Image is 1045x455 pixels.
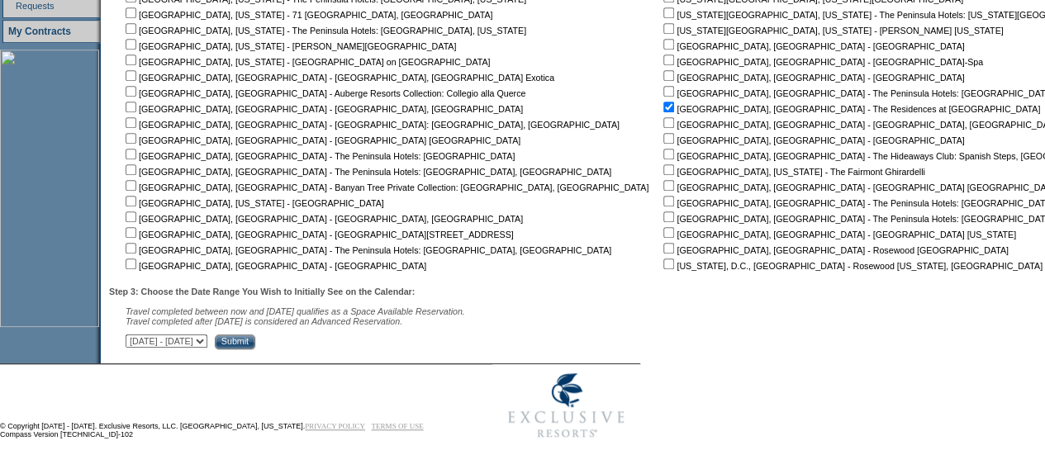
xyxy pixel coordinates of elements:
nobr: [GEOGRAPHIC_DATA], [GEOGRAPHIC_DATA] - The Peninsula Hotels: [GEOGRAPHIC_DATA] [122,151,515,161]
nobr: [GEOGRAPHIC_DATA], [US_STATE] - [GEOGRAPHIC_DATA] on [GEOGRAPHIC_DATA] [122,57,490,67]
nobr: [GEOGRAPHIC_DATA], [GEOGRAPHIC_DATA] - Auberge Resorts Collection: Collegio alla Querce [122,88,525,98]
a: My Contracts [8,26,71,37]
a: TERMS OF USE [372,422,424,430]
nobr: Travel completed after [DATE] is considered an Advanced Reservation. [126,316,402,326]
nobr: [GEOGRAPHIC_DATA], [US_STATE] - The Fairmont Ghirardelli [660,167,924,177]
nobr: [GEOGRAPHIC_DATA], [US_STATE] - [GEOGRAPHIC_DATA] [122,198,384,208]
nobr: [GEOGRAPHIC_DATA], [GEOGRAPHIC_DATA] - Banyan Tree Private Collection: [GEOGRAPHIC_DATA], [GEOGRA... [122,182,648,192]
nobr: [GEOGRAPHIC_DATA], [GEOGRAPHIC_DATA] - [GEOGRAPHIC_DATA], [GEOGRAPHIC_DATA] Exotica [122,73,554,83]
nobr: [GEOGRAPHIC_DATA], [GEOGRAPHIC_DATA] - [GEOGRAPHIC_DATA], [GEOGRAPHIC_DATA] [122,214,523,224]
nobr: [GEOGRAPHIC_DATA], [GEOGRAPHIC_DATA] - [GEOGRAPHIC_DATA] [660,135,964,145]
nobr: [US_STATE][GEOGRAPHIC_DATA], [US_STATE] - [PERSON_NAME] [US_STATE] [660,26,1003,36]
nobr: [GEOGRAPHIC_DATA], [GEOGRAPHIC_DATA] - [GEOGRAPHIC_DATA] [US_STATE] [660,230,1016,239]
nobr: [GEOGRAPHIC_DATA], [US_STATE] - 71 [GEOGRAPHIC_DATA], [GEOGRAPHIC_DATA] [122,10,492,20]
a: PRIVACY POLICY [305,422,365,430]
input: Submit [215,334,255,349]
b: Step 3: Choose the Date Range You Wish to Initially See on the Calendar: [109,287,415,296]
nobr: [US_STATE], D.C., [GEOGRAPHIC_DATA] - Rosewood [US_STATE], [GEOGRAPHIC_DATA] [660,261,1043,271]
nobr: [GEOGRAPHIC_DATA], [GEOGRAPHIC_DATA] - [GEOGRAPHIC_DATA], [GEOGRAPHIC_DATA] [122,104,523,114]
nobr: [GEOGRAPHIC_DATA], [GEOGRAPHIC_DATA] - [GEOGRAPHIC_DATA] [GEOGRAPHIC_DATA] [122,135,520,145]
nobr: [GEOGRAPHIC_DATA], [GEOGRAPHIC_DATA] - The Peninsula Hotels: [GEOGRAPHIC_DATA], [GEOGRAPHIC_DATA] [122,245,611,255]
nobr: [GEOGRAPHIC_DATA], [GEOGRAPHIC_DATA] - [GEOGRAPHIC_DATA] [660,73,964,83]
nobr: [GEOGRAPHIC_DATA], [GEOGRAPHIC_DATA] - [GEOGRAPHIC_DATA] [660,41,964,51]
nobr: [GEOGRAPHIC_DATA], [GEOGRAPHIC_DATA] - The Peninsula Hotels: [GEOGRAPHIC_DATA], [GEOGRAPHIC_DATA] [122,167,611,177]
nobr: [GEOGRAPHIC_DATA], [US_STATE] - The Peninsula Hotels: [GEOGRAPHIC_DATA], [US_STATE] [122,26,526,36]
img: Exclusive Resorts [492,364,640,447]
span: Travel completed between now and [DATE] qualifies as a Space Available Reservation. [126,306,465,316]
nobr: [GEOGRAPHIC_DATA], [GEOGRAPHIC_DATA] - [GEOGRAPHIC_DATA][STREET_ADDRESS] [122,230,514,239]
nobr: [GEOGRAPHIC_DATA], [GEOGRAPHIC_DATA] - The Residences at [GEOGRAPHIC_DATA] [660,104,1040,114]
nobr: [GEOGRAPHIC_DATA], [GEOGRAPHIC_DATA] - [GEOGRAPHIC_DATA]-Spa [660,57,983,67]
nobr: [GEOGRAPHIC_DATA], [GEOGRAPHIC_DATA] - [GEOGRAPHIC_DATA]: [GEOGRAPHIC_DATA], [GEOGRAPHIC_DATA] [122,120,620,130]
nobr: [GEOGRAPHIC_DATA], [GEOGRAPHIC_DATA] - Rosewood [GEOGRAPHIC_DATA] [660,245,1008,255]
nobr: [GEOGRAPHIC_DATA], [GEOGRAPHIC_DATA] - [GEOGRAPHIC_DATA] [122,261,426,271]
nobr: [GEOGRAPHIC_DATA], [US_STATE] - [PERSON_NAME][GEOGRAPHIC_DATA] [122,41,456,51]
